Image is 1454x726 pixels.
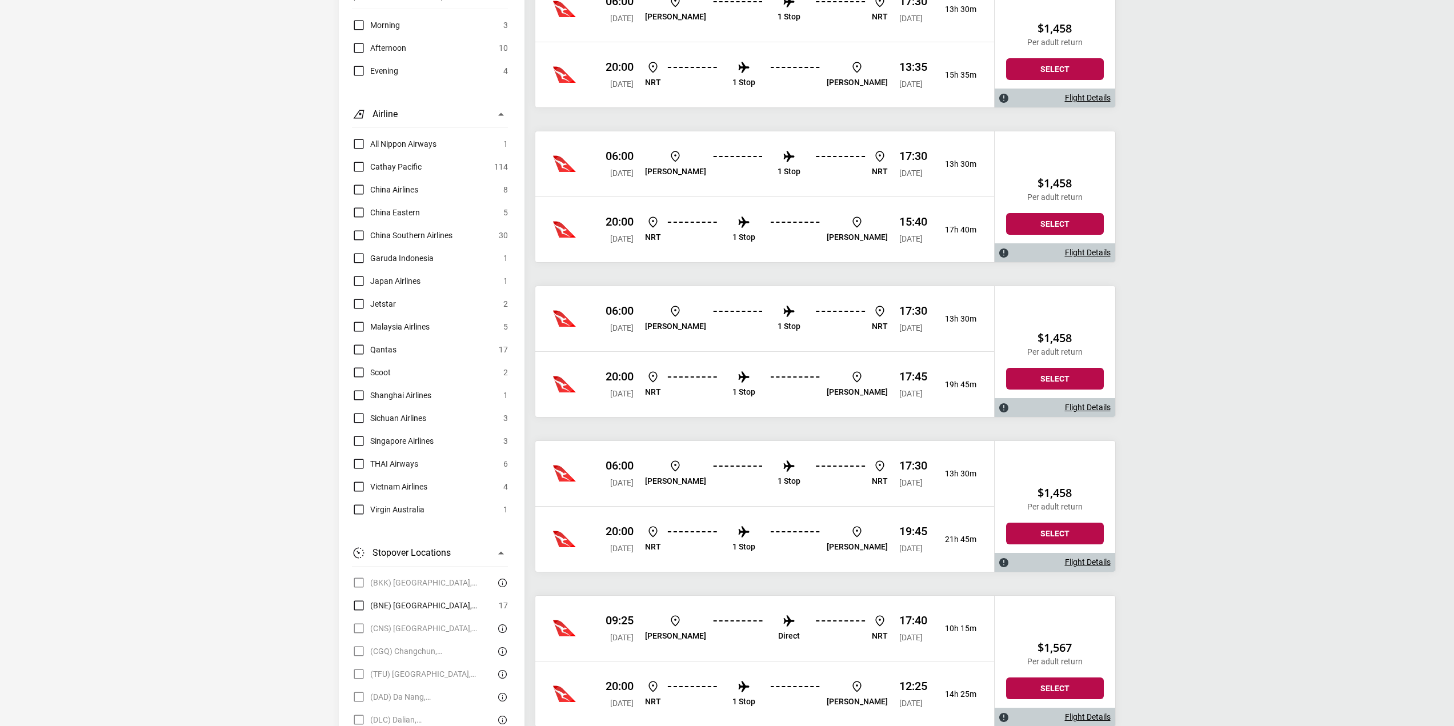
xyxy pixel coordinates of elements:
[352,160,422,174] label: Cathay Pacific
[899,633,923,642] span: [DATE]
[503,206,508,219] span: 5
[899,478,923,487] span: [DATE]
[370,183,418,196] span: China Airlines
[352,228,452,242] label: China Southern Airlines
[899,215,927,228] p: 15:40
[1006,347,1104,357] p: Per adult return
[899,14,923,23] span: [DATE]
[610,478,634,487] span: [DATE]
[1006,177,1104,190] h2: $1,458
[370,41,406,55] span: Afternoon
[494,160,508,174] span: 114
[352,388,431,402] label: Shanghai Airlines
[352,366,391,379] label: Scoot
[778,476,800,486] p: 1 Stop
[370,480,427,494] span: Vietnam Airlines
[499,599,508,612] span: 17
[370,434,434,448] span: Singapore Airlines
[606,524,634,538] p: 20:00
[352,343,396,356] label: Qantas
[503,366,508,379] span: 2
[503,434,508,448] span: 3
[553,683,576,705] img: China Southern Airlines
[606,215,634,228] p: 20:00
[1065,93,1111,103] a: Flight Details
[352,18,400,32] label: Morning
[645,78,661,87] p: NRT
[936,225,976,235] p: 17h 40m
[1006,213,1104,235] button: Select
[370,160,422,174] span: Cathay Pacific
[872,12,888,22] p: NRT
[535,286,994,417] div: Qantas 06:00 [DATE] [PERSON_NAME] 1 Stop NRT 17:30 [DATE] 13h 30mQantas 20:00 [DATE] NRT 1 Stop [...
[778,167,800,177] p: 1 Stop
[645,167,706,177] p: [PERSON_NAME]
[1065,403,1111,412] a: Flight Details
[352,251,434,265] label: Garuda Indonesia
[610,633,634,642] span: [DATE]
[352,137,436,151] label: All Nippon Airways
[553,373,576,396] img: China Southern Airlines
[899,323,923,332] span: [DATE]
[370,137,436,151] span: All Nippon Airways
[370,274,420,288] span: Japan Airlines
[610,169,634,178] span: [DATE]
[827,78,888,87] p: [PERSON_NAME]
[352,101,508,128] button: Airline
[1065,248,1111,258] a: Flight Details
[936,314,976,324] p: 13h 30m
[352,411,426,425] label: Sichuan Airlines
[503,388,508,402] span: 1
[827,387,888,397] p: [PERSON_NAME]
[778,12,800,22] p: 1 Stop
[899,679,927,693] p: 12:25
[499,228,508,242] span: 30
[899,169,923,178] span: [DATE]
[503,251,508,265] span: 1
[645,697,661,707] p: NRT
[936,469,976,479] p: 13h 30m
[610,323,634,332] span: [DATE]
[610,234,634,243] span: [DATE]
[352,274,420,288] label: Japan Airlines
[606,60,634,74] p: 20:00
[503,183,508,196] span: 8
[995,553,1115,572] div: Flight Details
[995,89,1115,107] div: Flight Details
[1006,486,1104,500] h2: $1,458
[827,232,888,242] p: [PERSON_NAME]
[936,5,976,14] p: 13h 30m
[352,41,406,55] label: Afternoon
[494,667,508,681] button: There are currently no flights matching this search criteria. Try removing some search filters.
[1006,192,1104,202] p: Per adult return
[936,380,976,390] p: 19h 45m
[370,457,418,471] span: THAI Airways
[370,251,434,265] span: Garuda Indonesia
[503,274,508,288] span: 1
[899,544,923,553] span: [DATE]
[494,690,508,704] button: There are currently no flights matching this search criteria. Try removing some search filters.
[494,576,508,589] button: There are currently no flights matching this search criteria. Try removing some search filters.
[732,542,755,552] p: 1 Stop
[899,234,923,243] span: [DATE]
[610,14,634,23] span: [DATE]
[503,503,508,516] span: 1
[352,297,396,311] label: Jetstar
[645,542,661,552] p: NRT
[535,131,994,262] div: Qantas 06:00 [DATE] [PERSON_NAME] 1 Stop NRT 17:30 [DATE] 13h 30mQantas 20:00 [DATE] NRT 1 Stop [...
[1006,657,1104,667] p: Per adult return
[872,631,888,641] p: NRT
[370,18,400,32] span: Morning
[503,480,508,494] span: 4
[1006,368,1104,390] button: Select
[370,320,430,334] span: Malaysia Airlines
[1065,712,1111,722] a: Flight Details
[645,476,706,486] p: [PERSON_NAME]
[606,679,634,693] p: 20:00
[535,441,994,572] div: Qantas 06:00 [DATE] [PERSON_NAME] 1 Stop NRT 17:30 [DATE] 13h 30mQantas 20:00 [DATE] NRT 1 Stop [...
[370,206,420,219] span: China Eastern
[899,459,927,472] p: 17:30
[503,18,508,32] span: 3
[936,689,976,699] p: 14h 25m
[610,699,634,708] span: [DATE]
